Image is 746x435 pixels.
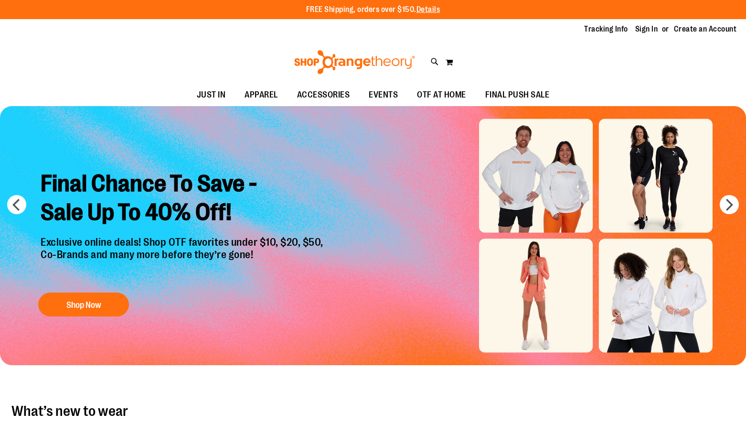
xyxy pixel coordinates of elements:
[288,84,360,106] a: ACCESSORIES
[33,162,333,321] a: Final Chance To Save -Sale Up To 40% Off! Exclusive online deals! Shop OTF favorites under $10, $...
[635,24,658,34] a: Sign In
[720,195,739,214] button: next
[359,84,407,106] a: EVENTS
[417,84,466,106] span: OTF AT HOME
[485,84,550,106] span: FINAL PUSH SALE
[369,84,398,106] span: EVENTS
[245,84,278,106] span: APPAREL
[584,24,628,34] a: Tracking Info
[674,24,737,34] a: Create an Account
[197,84,226,106] span: JUST IN
[33,236,333,283] p: Exclusive online deals! Shop OTF favorites under $10, $20, $50, Co-Brands and many more before th...
[7,195,26,214] button: prev
[306,4,440,15] p: FREE Shipping, orders over $150.
[416,5,440,14] a: Details
[297,84,350,106] span: ACCESSORIES
[187,84,235,106] a: JUST IN
[11,403,735,419] h2: What’s new to wear
[38,293,129,316] button: Shop Now
[33,162,333,236] h2: Final Chance To Save - Sale Up To 40% Off!
[407,84,476,106] a: OTF AT HOME
[293,50,416,74] img: Shop Orangetheory
[235,84,288,106] a: APPAREL
[476,84,559,106] a: FINAL PUSH SALE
